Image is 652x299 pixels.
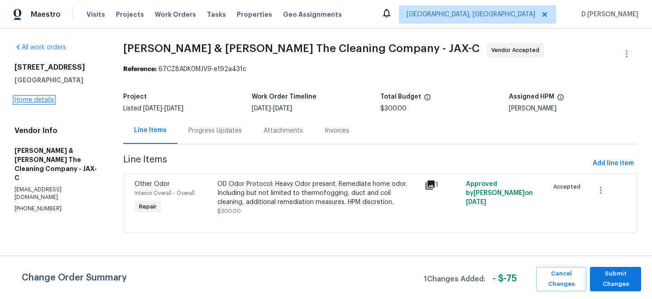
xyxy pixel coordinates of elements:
[407,10,535,19] span: [GEOGRAPHIC_DATA], [GEOGRAPHIC_DATA]
[14,44,66,51] a: All work orders
[207,11,226,18] span: Tasks
[123,94,147,100] h5: Project
[593,158,634,169] span: Add line item
[466,181,533,205] span: Approved by [PERSON_NAME] on
[116,10,144,19] span: Projects
[283,10,342,19] span: Geo Assignments
[123,105,183,112] span: Listed
[143,105,162,112] span: [DATE]
[264,126,303,135] div: Attachments
[14,186,101,201] p: [EMAIL_ADDRESS][DOMAIN_NAME]
[557,94,564,105] span: The hpm assigned to this work order.
[466,199,486,205] span: [DATE]
[424,94,431,105] span: The total cost of line items that have been proposed by Opendoor. This sum includes line items th...
[252,94,316,100] h5: Work Order Timeline
[164,105,183,112] span: [DATE]
[86,10,105,19] span: Visits
[425,180,460,190] div: 1
[237,10,272,19] span: Properties
[217,180,419,207] div: OD Odor Protocol: Heavy Odor present. Remediate home odor. Including but not limited to thermofog...
[380,105,407,112] span: $300.00
[491,46,543,55] span: Vendor Accepted
[14,97,54,103] a: Home details
[134,126,167,135] div: Line Items
[134,181,170,187] span: Other Odor
[509,94,554,100] h5: Assigned HPM
[123,43,479,54] span: [PERSON_NAME] & [PERSON_NAME] The Cleaning Company - JAX-C
[14,63,101,72] h2: [STREET_ADDRESS]
[135,202,160,211] span: Repair
[123,155,589,172] span: Line Items
[578,10,638,19] span: D [PERSON_NAME]
[252,105,271,112] span: [DATE]
[509,105,638,112] div: [PERSON_NAME]
[123,65,638,74] div: 67CZ8ADK0MJV9-e192a431c
[31,10,61,19] span: Maestro
[188,126,242,135] div: Progress Updates
[325,126,349,135] div: Invoices
[14,126,101,135] h4: Vendor Info
[589,155,638,172] button: Add line item
[217,209,241,214] span: $300.00
[252,105,292,112] span: -
[273,105,292,112] span: [DATE]
[14,205,101,213] p: [PHONE_NUMBER]
[14,146,101,182] h5: [PERSON_NAME] & [PERSON_NAME] The Cleaning Company - JAX-C
[143,105,183,112] span: -
[380,94,421,100] h5: Total Budget
[134,190,195,196] span: Interior Overall - Overall
[553,182,584,191] span: Accepted
[155,10,196,19] span: Work Orders
[123,66,157,72] b: Reference:
[14,76,101,85] h5: [GEOGRAPHIC_DATA]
